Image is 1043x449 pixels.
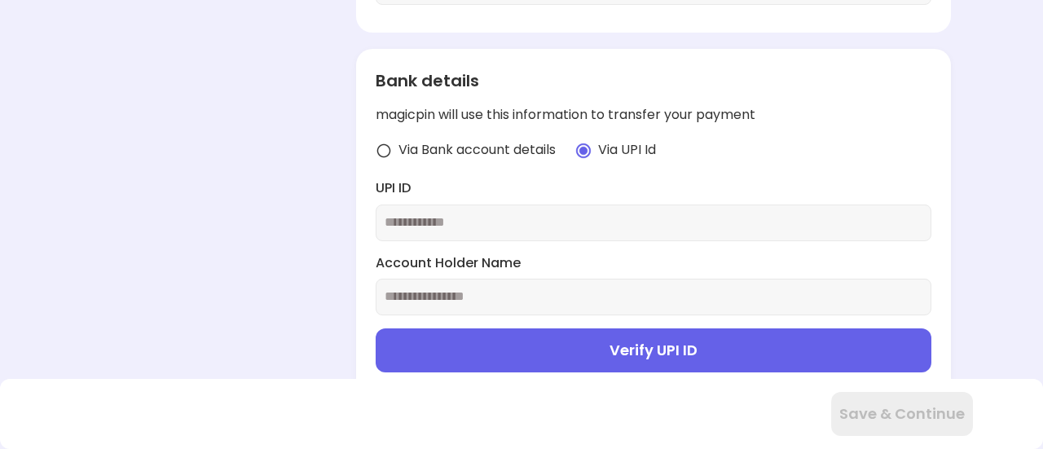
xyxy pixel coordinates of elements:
button: Save & Continue [831,392,973,436]
div: magicpin will use this information to transfer your payment [376,106,931,125]
img: radio [575,143,592,159]
span: Via Bank account details [398,141,556,160]
label: UPI ID [376,179,931,198]
img: radio [376,143,392,159]
div: Bank details [376,68,931,93]
span: Via UPI Id [598,141,656,160]
label: Account Holder Name [376,254,931,273]
button: Verify UPI ID [376,328,931,372]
